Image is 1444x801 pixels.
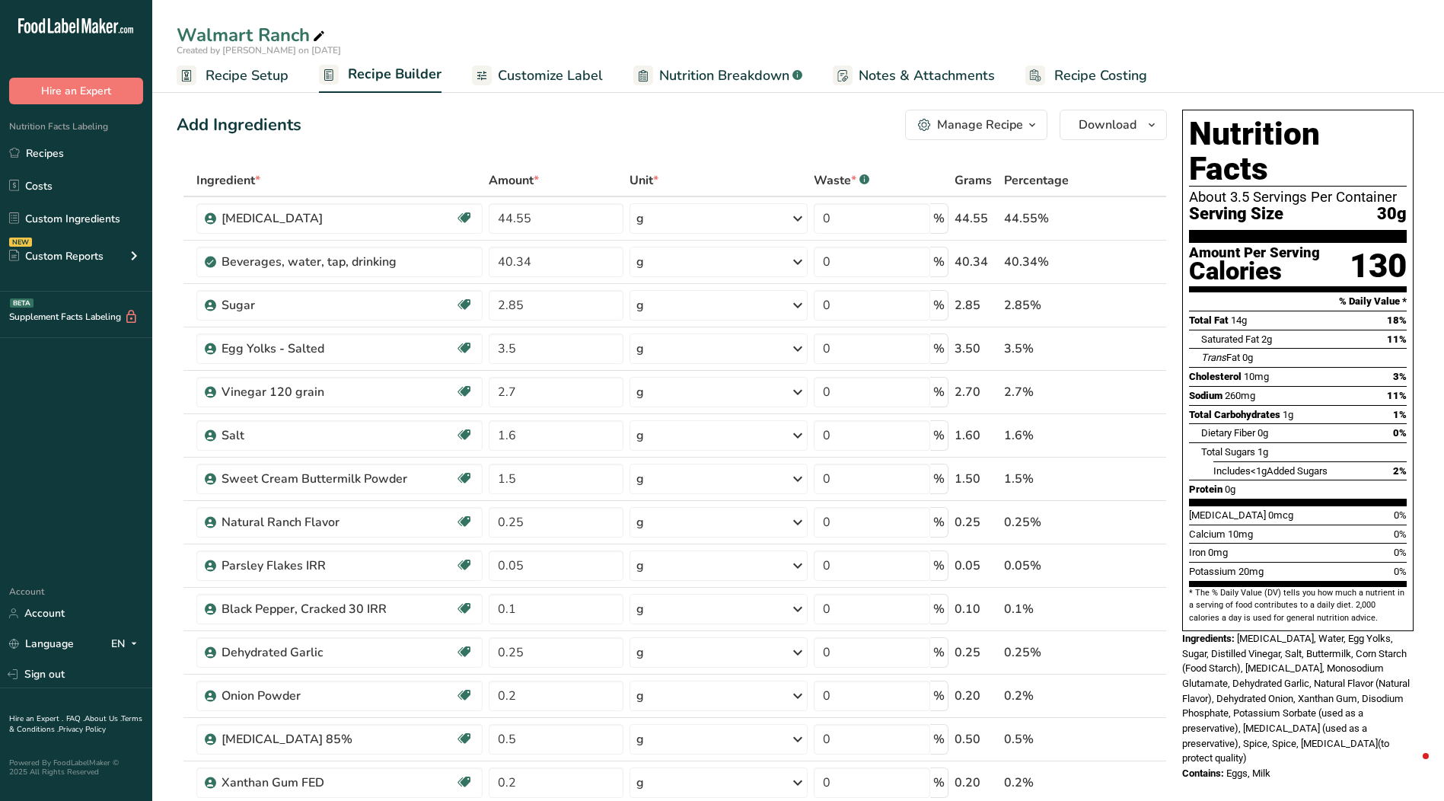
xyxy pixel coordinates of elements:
div: Custom Reports [9,248,104,264]
a: Notes & Attachments [833,59,995,93]
span: 20mg [1238,566,1264,577]
span: Includes Added Sugars [1213,465,1328,477]
a: Recipe Builder [319,57,441,94]
span: Contains: [1182,767,1224,779]
span: [MEDICAL_DATA] [1189,509,1266,521]
span: Recipe Builder [348,64,441,85]
a: Recipe Costing [1025,59,1147,93]
span: [MEDICAL_DATA], Water, Egg Yolks, Sugar, Distilled Vinegar, Salt, Buttermilk, Corn Starch (Food S... [1182,633,1410,764]
div: Onion Powder [222,687,412,705]
div: 3.50 [955,340,998,358]
div: g [636,557,644,575]
div: g [636,600,644,618]
button: Manage Recipe [905,110,1047,140]
div: 0.1% [1004,600,1095,618]
div: 2.7% [1004,383,1095,401]
div: 0.2% [1004,774,1095,792]
span: 18% [1387,314,1407,326]
span: 1g [1283,409,1293,420]
div: 0.25 [955,643,998,662]
div: Black Pepper, Cracked 30 IRR [222,600,412,618]
div: 0.25 [955,513,998,531]
span: Potassium [1189,566,1236,577]
div: Waste [814,171,869,190]
div: [MEDICAL_DATA] 85% [222,730,412,748]
div: 0.2% [1004,687,1095,705]
div: About 3.5 Servings Per Container [1189,190,1407,205]
div: g [636,774,644,792]
span: 2% [1393,465,1407,477]
span: Recipe Setup [206,65,288,86]
span: Download [1079,116,1136,134]
span: Calcium [1189,528,1226,540]
div: 130 [1350,246,1407,286]
div: Add Ingredients [177,113,301,138]
section: * The % Daily Value (DV) tells you how much a nutrient in a serving of food contributes to a dail... [1189,587,1407,624]
span: 30g [1377,205,1407,224]
span: Total Sugars [1201,446,1255,458]
a: About Us . [84,713,121,724]
span: 0mg [1208,547,1228,558]
span: 14g [1231,314,1247,326]
div: Sugar [222,296,412,314]
div: 0.20 [955,774,998,792]
span: 0g [1242,352,1253,363]
span: Recipe Costing [1054,65,1147,86]
span: 1% [1393,409,1407,420]
div: Beverages, water, tap, drinking [222,253,412,271]
div: 40.34 [955,253,998,271]
div: 0.25% [1004,643,1095,662]
div: 2.85% [1004,296,1095,314]
div: 0.5% [1004,730,1095,748]
div: EN [111,635,143,653]
div: 0.10 [955,600,998,618]
div: Manage Recipe [937,116,1023,134]
span: 0% [1393,427,1407,439]
div: g [636,383,644,401]
div: 0.20 [955,687,998,705]
div: 2.70 [955,383,998,401]
div: 44.55% [1004,209,1095,228]
span: 0g [1258,427,1268,439]
div: g [636,426,644,445]
a: Recipe Setup [177,59,288,93]
span: Customize Label [498,65,603,86]
span: 0mcg [1268,509,1293,521]
span: Unit [630,171,658,190]
div: Parsley Flakes IRR [222,557,412,575]
span: Fat [1201,352,1240,363]
a: Nutrition Breakdown [633,59,802,93]
span: 3% [1393,371,1407,382]
span: Ingredients: [1182,633,1235,644]
div: 40.34% [1004,253,1095,271]
a: Terms & Conditions . [9,713,142,735]
i: Trans [1201,352,1226,363]
span: 2g [1261,333,1272,345]
div: 1.60 [955,426,998,445]
span: Dietary Fiber [1201,427,1255,439]
a: Customize Label [472,59,603,93]
div: Vinegar 120 grain [222,383,412,401]
span: Protein [1189,483,1222,495]
span: Total Fat [1189,314,1229,326]
span: Created by [PERSON_NAME] on [DATE] [177,44,341,56]
div: Calories [1189,260,1320,282]
div: g [636,296,644,314]
div: Dehydrated Garlic [222,643,412,662]
button: Download [1060,110,1167,140]
span: 0% [1394,509,1407,521]
a: FAQ . [66,713,84,724]
a: Privacy Policy [59,724,106,735]
section: % Daily Value * [1189,292,1407,311]
div: g [636,470,644,488]
div: 0.25% [1004,513,1095,531]
span: Nutrition Breakdown [659,65,789,86]
span: Cholesterol [1189,371,1242,382]
div: 0.50 [955,730,998,748]
span: Amount [489,171,539,190]
div: g [636,643,644,662]
span: Iron [1189,547,1206,558]
div: g [636,513,644,531]
div: Powered By FoodLabelMaker © 2025 All Rights Reserved [9,758,143,777]
button: Hire an Expert [9,78,143,104]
